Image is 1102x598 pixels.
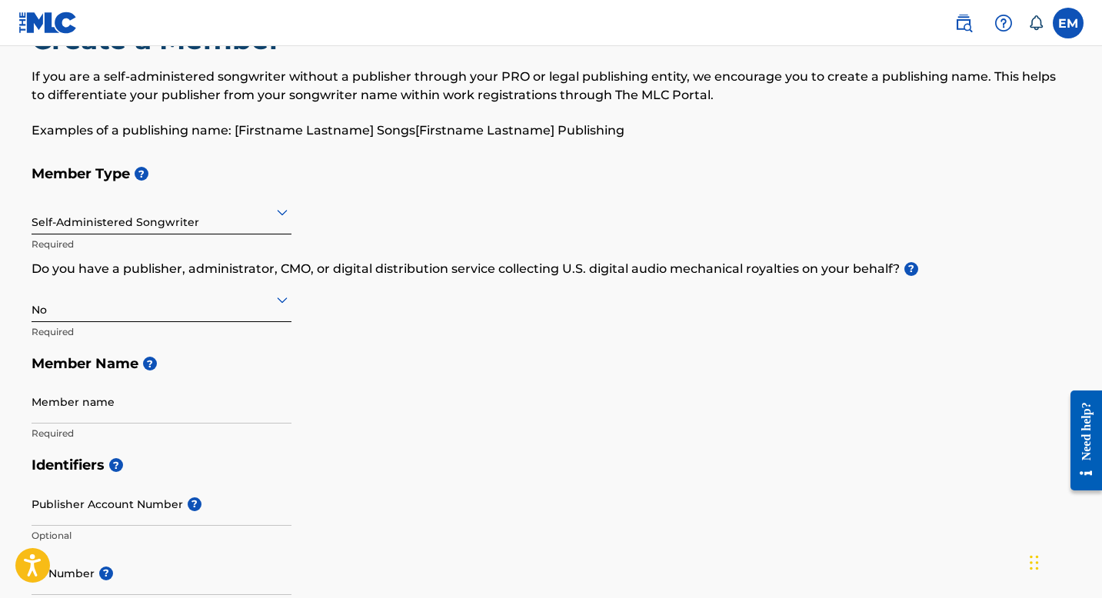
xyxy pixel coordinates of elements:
[1025,524,1102,598] iframe: Chat Widget
[32,449,1071,482] h5: Identifiers
[32,193,291,231] div: Self-Administered Songwriter
[32,68,1071,105] p: If you are a self-administered songwriter without a publisher through your PRO or legal publishin...
[109,458,123,472] span: ?
[904,262,918,276] span: ?
[1030,540,1039,586] div: Drag
[135,167,148,181] span: ?
[32,325,291,339] p: Required
[32,347,1071,380] h5: Member Name
[994,14,1013,32] img: help
[143,357,157,370] span: ?
[1059,379,1102,503] iframe: Resource Center
[988,8,1019,38] div: Help
[99,566,113,580] span: ?
[32,281,291,318] div: No
[32,427,291,440] p: Required
[1053,8,1084,38] div: User Menu
[954,14,973,32] img: search
[32,260,1071,278] p: Do you have a publisher, administrator, CMO, or digital distribution service collecting U.S. digi...
[18,12,78,34] img: MLC Logo
[1028,15,1044,31] div: Notifications
[32,529,291,543] p: Optional
[188,497,201,511] span: ?
[948,8,979,38] a: Public Search
[32,158,1071,191] h5: Member Type
[32,121,1071,140] p: Examples of a publishing name: [Firstname Lastname] Songs[Firstname Lastname] Publishing
[32,238,291,251] p: Required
